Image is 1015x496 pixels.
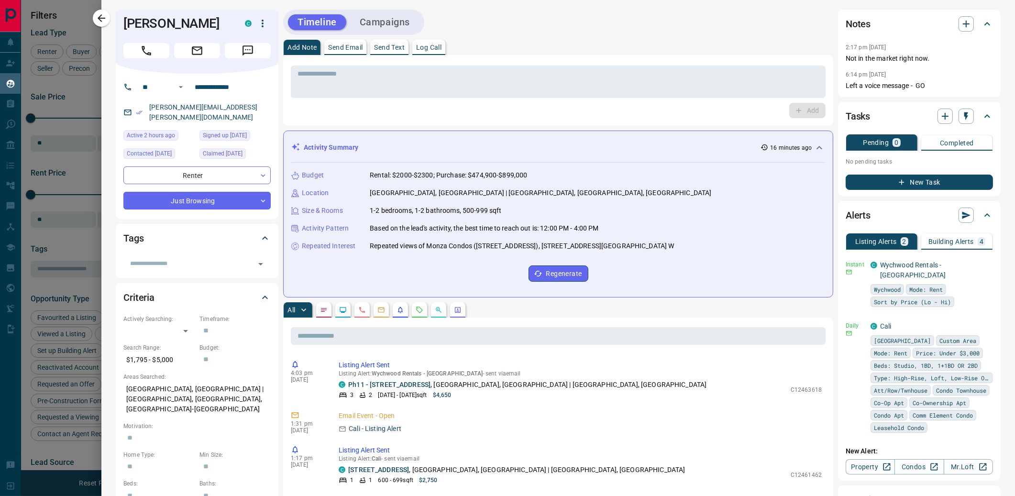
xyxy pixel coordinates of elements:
p: [DATE] - [DATE] sqft [378,391,427,399]
svg: Calls [358,306,366,314]
div: Mon Jun 30 2025 [199,148,271,162]
p: Beds: [123,479,195,488]
h2: Criteria [123,290,154,305]
p: Based on the lead's activity, the best time to reach out is: 12:00 PM - 4:00 PM [370,223,598,233]
p: Areas Searched: [123,373,271,381]
svg: Requests [416,306,423,314]
span: Co-Op Apt [874,398,904,408]
div: Criteria [123,286,271,309]
p: 1 [369,476,372,485]
h2: Tags [123,231,143,246]
p: , [GEOGRAPHIC_DATA], [GEOGRAPHIC_DATA] | [GEOGRAPHIC_DATA], [GEOGRAPHIC_DATA] [348,465,685,475]
p: 16 minutes ago [770,143,812,152]
svg: Email Verified [136,109,143,116]
p: [DATE] [291,376,324,383]
span: Message [225,43,271,58]
button: New Task [846,175,993,190]
h2: Tasks [846,109,870,124]
div: condos.ca [339,381,345,388]
p: Budget: [199,343,271,352]
svg: Lead Browsing Activity [339,306,347,314]
p: Rental: $2000-$2300; Purchase: $474,900-$899,000 [370,170,527,180]
span: Co-Ownership Apt [913,398,966,408]
div: Mon Jun 30 2025 [123,148,195,162]
span: Beds: Studio, 1BD, 1+1BD OR 2BD [874,361,978,370]
a: Property [846,459,895,474]
h2: Alerts [846,208,871,223]
p: Search Range: [123,343,195,352]
p: 6:14 pm [DATE] [846,71,886,78]
div: Just Browsing [123,192,271,209]
span: Condo Townhouse [936,386,986,395]
div: condos.ca [339,466,345,473]
p: Left a voice message - GO [846,81,993,91]
a: [PERSON_NAME][EMAIL_ADDRESS][PERSON_NAME][DOMAIN_NAME] [149,103,257,121]
p: New Alert: [846,446,993,456]
p: Not in the market right now. [846,54,993,64]
svg: Email [846,269,852,276]
p: Daily [846,321,865,330]
p: 1 [350,476,353,485]
p: 600 - 699 sqft [378,476,413,485]
div: Tasks [846,105,993,128]
p: Listing Alerts [855,238,897,245]
p: Activity Summary [304,143,358,153]
p: Listing Alert Sent [339,445,822,455]
p: Baths: [199,479,271,488]
button: Open [254,257,267,271]
span: Comm Element Condo [913,410,973,420]
p: 4 [980,238,983,245]
div: Mon Jun 30 2025 [199,130,271,143]
span: Contacted [DATE] [127,149,172,158]
p: C12463618 [791,386,822,394]
span: Wychwood [874,285,901,294]
p: 2 [903,238,906,245]
p: 1:17 pm [291,455,324,462]
p: Repeated views of Monza Condos ([STREET_ADDRESS]), [STREET_ADDRESS][GEOGRAPHIC_DATA] W [370,241,674,251]
p: 4:03 pm [291,370,324,376]
p: 2:17 pm [DATE] [846,44,886,51]
p: Home Type: [123,451,195,459]
p: 2 [369,391,372,399]
div: Tags [123,227,271,250]
span: Condo Apt [874,410,904,420]
p: , [GEOGRAPHIC_DATA], [GEOGRAPHIC_DATA] | [GEOGRAPHIC_DATA], [GEOGRAPHIC_DATA] [348,380,706,390]
p: Instant [846,260,865,269]
p: Cali - Listing Alert [349,424,401,434]
span: Price: Under $3,000 [916,348,980,358]
svg: Agent Actions [454,306,462,314]
button: Timeline [288,14,346,30]
p: Repeated Interest [302,241,355,251]
p: Size & Rooms [302,206,343,216]
p: 3 [350,391,353,399]
svg: Listing Alerts [397,306,404,314]
div: condos.ca [245,20,252,27]
a: Ph11 - [STREET_ADDRESS] [348,381,430,388]
p: 1-2 bedrooms, 1-2 bathrooms, 500-999 sqft [370,206,501,216]
p: No pending tasks [846,154,993,169]
h1: [PERSON_NAME] [123,16,231,31]
p: Listing Alert : - sent via email [339,455,822,462]
p: [DATE] [291,427,324,434]
div: Renter [123,166,271,184]
p: Send Text [374,44,405,51]
p: [GEOGRAPHIC_DATA], [GEOGRAPHIC_DATA] | [GEOGRAPHIC_DATA], [GEOGRAPHIC_DATA], [GEOGRAPHIC_DATA] [370,188,711,198]
button: Open [175,81,187,93]
span: Custom Area [939,336,976,345]
span: Type: High-Rise, Loft, Low-Rise OR Mid-Rise [874,373,990,383]
p: Budget [302,170,324,180]
p: Listing Alert : - sent via email [339,370,822,377]
p: Pending [863,139,889,146]
a: Condos [894,459,944,474]
p: 0 [894,139,898,146]
h2: Notes [846,16,871,32]
p: Log Call [416,44,441,51]
div: condos.ca [871,323,877,330]
span: Wychwood Rentals - [GEOGRAPHIC_DATA] [372,370,483,377]
div: Notes [846,12,993,35]
a: [STREET_ADDRESS] [348,466,409,474]
p: Actively Searching: [123,315,195,323]
svg: Notes [320,306,328,314]
div: Wed Oct 15 2025 [123,130,195,143]
p: Send Email [328,44,363,51]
